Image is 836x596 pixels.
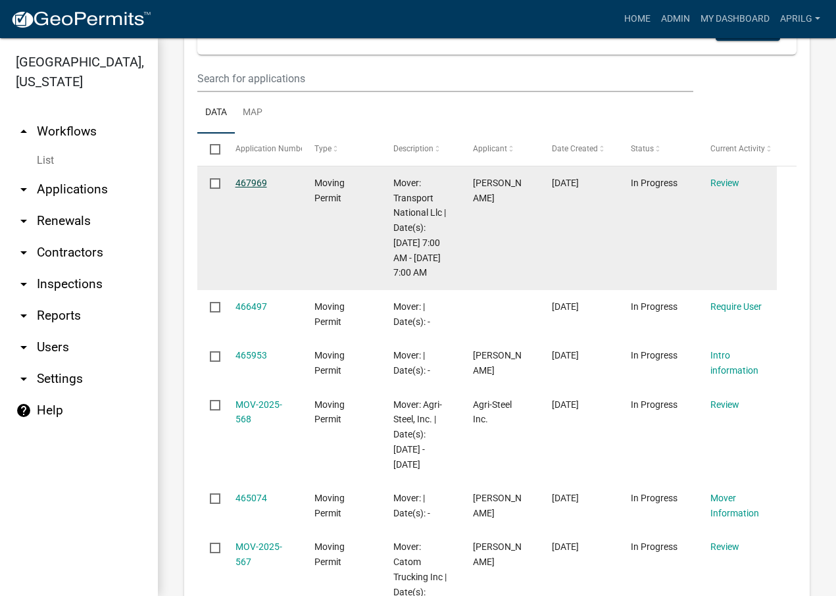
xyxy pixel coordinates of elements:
[393,350,430,376] span: Mover: | Date(s): -
[695,7,775,32] a: My Dashboard
[473,350,522,376] span: Jason Ree
[314,541,345,567] span: Moving Permit
[16,371,32,387] i: arrow_drop_down
[314,399,345,425] span: Moving Permit
[314,144,332,153] span: Type
[393,301,430,327] span: Mover: | Date(s): -
[314,350,345,376] span: Moving Permit
[710,350,758,376] a: Intro information
[16,124,32,139] i: arrow_drop_up
[235,144,307,153] span: Application Number
[393,178,446,278] span: Mover: Transport National Llc | Date(s): 08/28/2025 7:00 AM - 09/01/2025 7:00 AM
[698,134,777,165] datatable-header-cell: Current Activity
[552,144,598,153] span: Date Created
[460,134,539,165] datatable-header-cell: Applicant
[235,493,267,503] a: 465074
[302,134,381,165] datatable-header-cell: Type
[16,182,32,197] i: arrow_drop_down
[619,7,656,32] a: Home
[473,178,522,203] span: Nick Porter
[716,17,780,41] button: Columns
[710,301,762,312] a: Require User
[710,178,739,188] a: Review
[314,301,345,327] span: Moving Permit
[235,178,267,188] a: 467969
[473,493,522,518] span: Daren Boe
[314,493,345,518] span: Moving Permit
[656,7,695,32] a: Admin
[618,134,697,165] datatable-header-cell: Status
[222,134,301,165] datatable-header-cell: Application Number
[235,92,270,134] a: Map
[710,144,765,153] span: Current Activity
[552,301,579,312] span: 08/20/2025
[631,301,677,312] span: In Progress
[631,178,677,188] span: In Progress
[552,399,579,410] span: 08/18/2025
[235,541,282,567] a: MOV-2025-567
[631,541,677,552] span: In Progress
[235,350,267,360] a: 465953
[16,403,32,418] i: help
[473,541,522,567] span: Sarah Willoughby
[314,178,345,203] span: Moving Permit
[473,399,512,425] span: Agri-Steel Inc.
[631,144,654,153] span: Status
[16,308,32,324] i: arrow_drop_down
[16,213,32,229] i: arrow_drop_down
[235,301,267,312] a: 466497
[539,134,618,165] datatable-header-cell: Date Created
[16,339,32,355] i: arrow_drop_down
[393,399,442,470] span: Mover: Agri-Steel, Inc. | Date(s): 08/18/2025 - 08/25/2025
[197,134,222,165] datatable-header-cell: Select
[631,493,677,503] span: In Progress
[16,276,32,292] i: arrow_drop_down
[473,144,507,153] span: Applicant
[710,541,739,552] a: Review
[235,399,282,425] a: MOV-2025-568
[213,17,270,41] a: + Filter
[552,493,579,503] span: 08/18/2025
[552,541,579,552] span: 08/12/2025
[393,144,433,153] span: Description
[775,7,825,32] a: aprilg
[552,178,579,188] span: 08/22/2025
[381,134,460,165] datatable-header-cell: Description
[710,399,739,410] a: Review
[16,245,32,261] i: arrow_drop_down
[710,493,759,518] a: Mover Information
[197,92,235,134] a: Data
[552,350,579,360] span: 08/19/2025
[197,65,693,92] input: Search for applications
[631,350,677,360] span: In Progress
[631,399,677,410] span: In Progress
[393,493,430,518] span: Mover: | Date(s): -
